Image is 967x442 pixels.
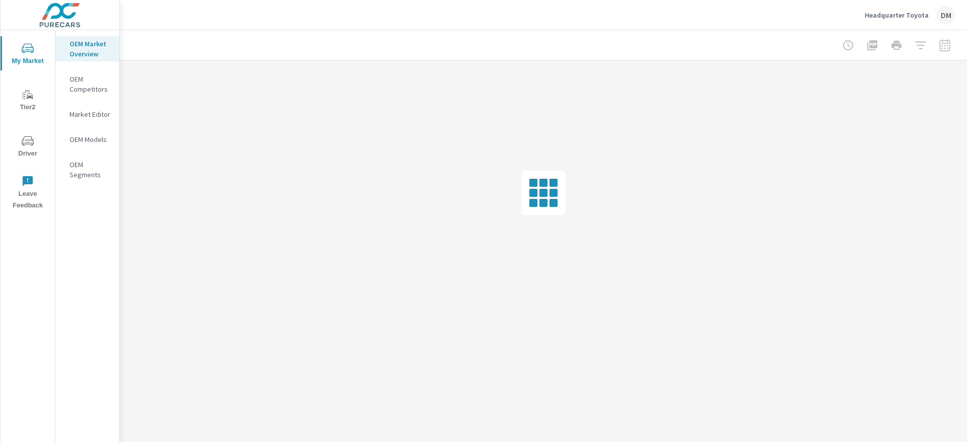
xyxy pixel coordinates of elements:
[55,157,119,182] div: OEM Segments
[70,109,111,119] p: Market Editor
[55,71,119,97] div: OEM Competitors
[70,134,111,144] p: OEM Models
[55,36,119,61] div: OEM Market Overview
[865,11,929,20] p: Headquarter Toyota
[4,89,52,113] span: Tier2
[4,175,52,211] span: Leave Feedback
[70,160,111,180] p: OEM Segments
[70,39,111,59] p: OEM Market Overview
[70,74,111,94] p: OEM Competitors
[55,107,119,122] div: Market Editor
[4,135,52,160] span: Driver
[4,42,52,67] span: My Market
[937,6,955,24] div: DM
[1,30,55,215] div: nav menu
[55,132,119,147] div: OEM Models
